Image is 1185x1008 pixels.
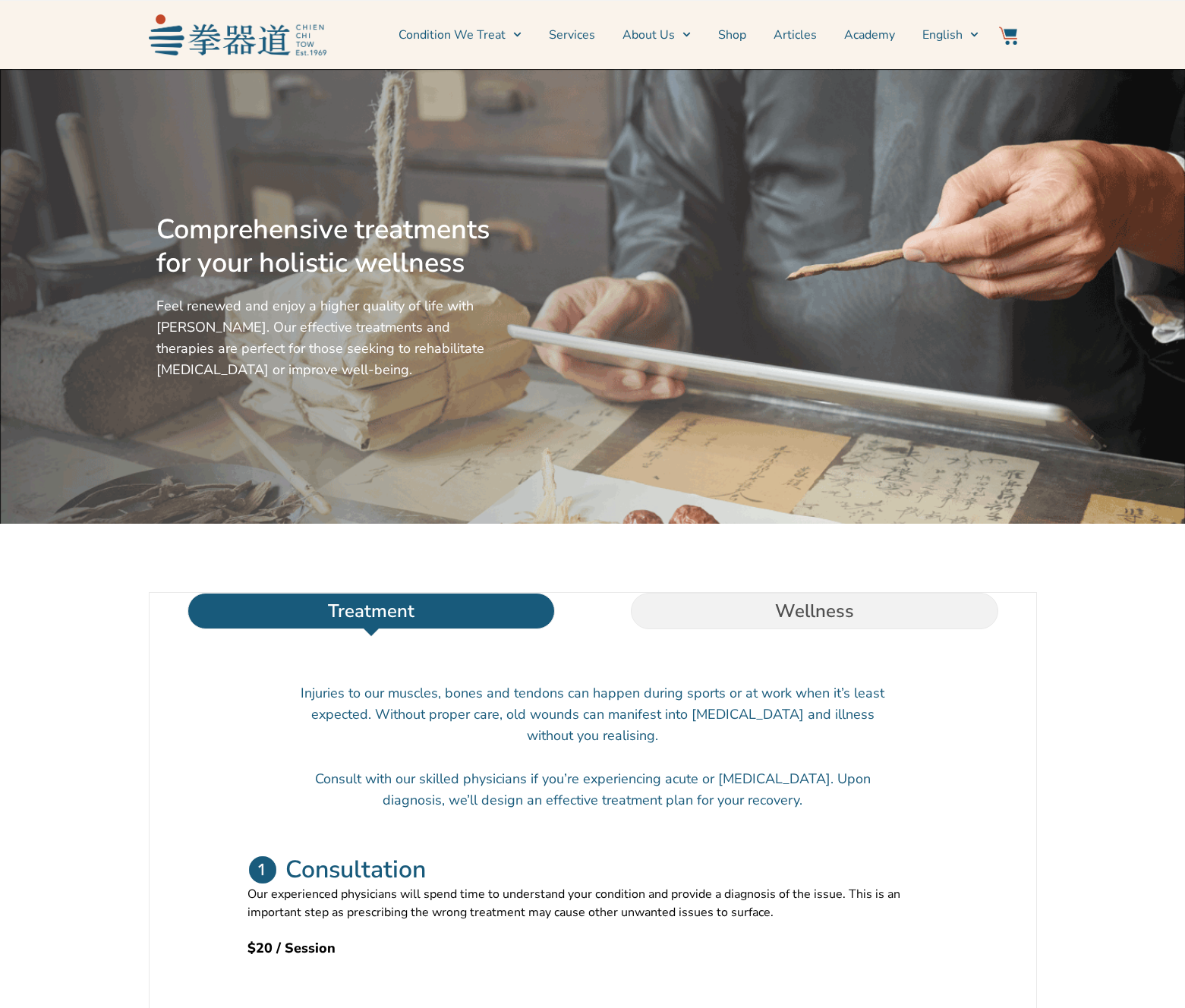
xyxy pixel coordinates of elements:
[156,295,496,380] p: Feel renewed and enjoy a higher quality of life with [PERSON_NAME]. Our effective treatments and ...
[156,213,496,280] h2: Comprehensive treatments for your holistic wellness
[774,16,817,54] a: Articles
[285,855,426,885] h2: Consultation
[334,16,979,54] nav: Menu
[922,16,979,54] a: Switch to English
[622,16,691,54] a: About Us
[399,16,522,54] a: Condition We Treat
[844,16,895,54] a: Academy
[301,682,885,746] p: Injuries to our muscles, bones and tendons can happen during sports or at work when it’s least ex...
[922,26,963,44] span: English
[247,937,938,959] h2: $20 / Session
[999,27,1017,45] img: Website Icon-03
[301,768,885,811] p: Consult with our skilled physicians if you’re experiencing acute or [MEDICAL_DATA]. Upon diagnosi...
[247,885,938,921] p: Our experienced physicians will spend time to understand your condition and provide a diagnosis o...
[549,16,595,54] a: Services
[718,16,746,54] a: Shop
